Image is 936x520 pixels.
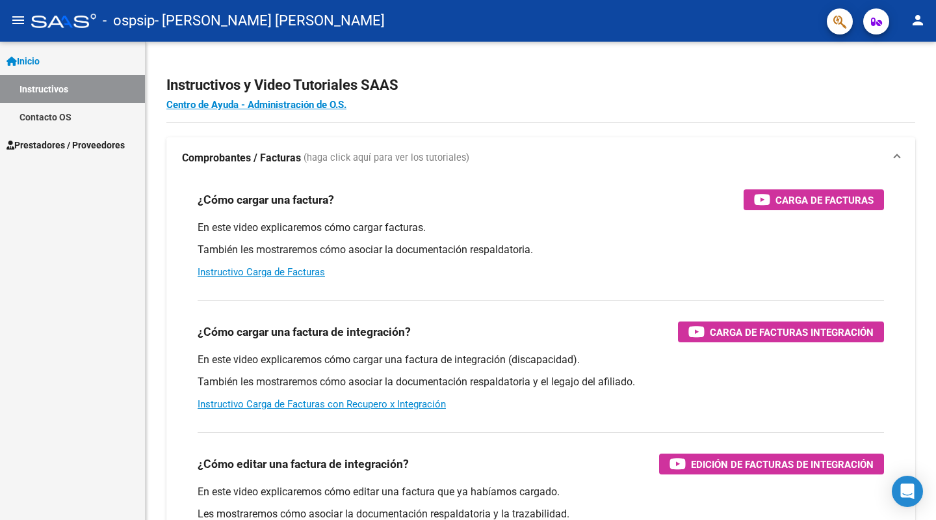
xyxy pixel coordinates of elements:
div: Open Intercom Messenger [892,476,923,507]
h3: ¿Cómo cargar una factura de integración? [198,323,411,341]
mat-icon: person [910,12,926,28]
button: Carga de Facturas Integración [678,322,884,342]
h2: Instructivos y Video Tutoriales SAAS [166,73,915,98]
mat-icon: menu [10,12,26,28]
span: - [PERSON_NAME] [PERSON_NAME] [155,7,385,35]
p: También les mostraremos cómo asociar la documentación respaldatoria y el legajo del afiliado. [198,375,884,389]
button: Carga de Facturas [744,189,884,210]
p: En este video explicaremos cómo cargar una factura de integración (discapacidad). [198,353,884,367]
mat-expansion-panel-header: Comprobantes / Facturas (haga click aquí para ver los tutoriales) [166,137,915,179]
h3: ¿Cómo editar una factura de integración? [198,455,409,473]
strong: Comprobantes / Facturas [182,151,301,165]
a: Centro de Ayuda - Administración de O.S. [166,99,346,111]
span: - ospsip [103,7,155,35]
span: Edición de Facturas de integración [691,456,874,472]
h3: ¿Cómo cargar una factura? [198,191,334,209]
p: También les mostraremos cómo asociar la documentación respaldatoria. [198,243,884,257]
span: Inicio [6,54,40,68]
span: (haga click aquí para ver los tutoriales) [304,151,469,165]
span: Prestadores / Proveedores [6,138,125,152]
p: En este video explicaremos cómo editar una factura que ya habíamos cargado. [198,485,884,499]
button: Edición de Facturas de integración [659,454,884,474]
span: Carga de Facturas Integración [710,324,874,340]
p: En este video explicaremos cómo cargar facturas. [198,221,884,235]
a: Instructivo Carga de Facturas [198,266,325,278]
span: Carga de Facturas [775,192,874,208]
a: Instructivo Carga de Facturas con Recupero x Integración [198,398,446,410]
